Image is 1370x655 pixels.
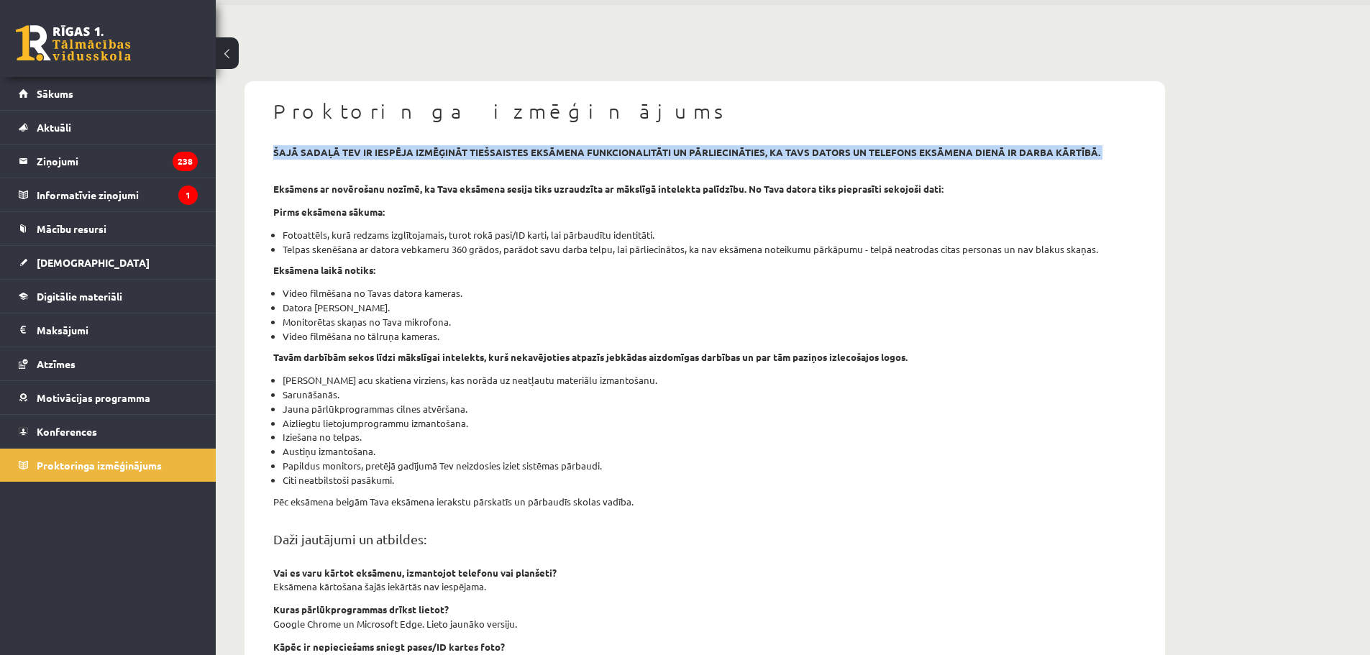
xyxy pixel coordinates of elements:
i: 1 [178,185,198,205]
li: Monitorētas skaņas no Tava mikrofona. [283,315,1136,329]
span: Motivācijas programma [37,391,150,404]
strong: Kuras pārlūkprogrammas drīkst lietot? [273,603,449,615]
li: Papildus monitors, pretējā gadījumā Tev neizdosies iziet sistēmas pārbaudi. [283,459,1136,473]
p: Eksāmena kārtošana šajās iekārtās nav iespējama. [273,580,1136,594]
li: Aizliegtu lietojumprogrammu izmantošana. [283,416,1136,431]
strong: Tavām darbībām sekos līdzi mākslīgai intelekts, kurš nekavējoties atpazīs jebkādas aizdomīgas dar... [273,351,908,363]
span: Mācību resursi [37,222,106,235]
a: Mācību resursi [19,212,198,245]
li: Datora [PERSON_NAME]. [283,301,1136,315]
span: [DEMOGRAPHIC_DATA] [37,256,150,269]
a: Motivācijas programma [19,381,198,414]
li: Telpas skenēšana ar datora vebkameru 360 grādos, parādot savu darba telpu, lai pārliecinātos, ka ... [283,242,1136,257]
li: [PERSON_NAME] acu skatiena virziens, kas norāda uz neatļautu materiālu izmantošanu. [283,373,1136,388]
a: Atzīmes [19,347,198,380]
li: Austiņu izmantošana. [283,444,1136,459]
a: Informatīvie ziņojumi1 [19,178,198,211]
li: Video filmēšana no tālruņa kameras. [283,329,1136,344]
a: Maksājumi [19,313,198,347]
h2: Daži jautājumi un atbildes: [273,531,1136,547]
strong: Kāpēc ir nepieciešams sniegt pases/ID kartes foto? [273,641,505,653]
a: Aktuāli [19,111,198,144]
li: Video filmēšana no Tavas datora kameras. [283,286,1136,301]
legend: Informatīvie ziņojumi [37,178,198,211]
legend: Ziņojumi [37,145,198,178]
strong: šajā sadaļā tev ir iespēja izmēģināt tiešsaistes eksāmena funkcionalitāti un pārliecināties, ka t... [273,146,1100,158]
a: Sākums [19,77,198,110]
legend: Maksājumi [37,313,198,347]
span: Atzīmes [37,357,76,370]
li: Jauna pārlūkprogrammas cilnes atvēršana. [283,402,1136,416]
h1: Proktoringa izmēģinājums [273,99,1136,124]
strong: Eksāmens ar novērošanu nozīmē, ka Tava eksāmena sesija tiks uzraudzīta ar mākslīgā intelekta palī... [273,183,944,195]
span: Proktoringa izmēģinājums [37,459,162,472]
p: Pēc eksāmena beigām Tava eksāmena ierakstu pārskatīs un pārbaudīs skolas vadība. [273,495,1136,509]
li: Sarunāšanās. [283,388,1136,402]
a: Konferences [19,415,198,448]
li: Fotoattēls, kurā redzams izglītojamais, turot rokā pasi/ID karti, lai pārbaudītu identitāti. [283,228,1136,242]
span: Aktuāli [37,121,71,134]
a: Proktoringa izmēģinājums [19,449,198,482]
strong: Pirms eksāmena sākuma: [273,206,385,218]
a: Digitālie materiāli [19,280,198,313]
span: Digitālie materiāli [37,290,122,303]
a: [DEMOGRAPHIC_DATA] [19,246,198,279]
li: Iziešana no telpas. [283,430,1136,444]
a: Ziņojumi238 [19,145,198,178]
i: 238 [173,152,198,171]
span: Sākums [37,87,73,100]
li: Citi neatbilstoši pasākumi. [283,473,1136,487]
strong: Vai es varu kārtot eksāmenu, izmantojot telefonu vai planšeti? [273,567,557,579]
strong: Eksāmena laikā notiks: [273,264,375,276]
p: Google Chrome un Microsoft Edge. Lieto jaunāko versiju. [273,617,1136,631]
a: Rīgas 1. Tālmācības vidusskola [16,25,131,61]
span: Konferences [37,425,97,438]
